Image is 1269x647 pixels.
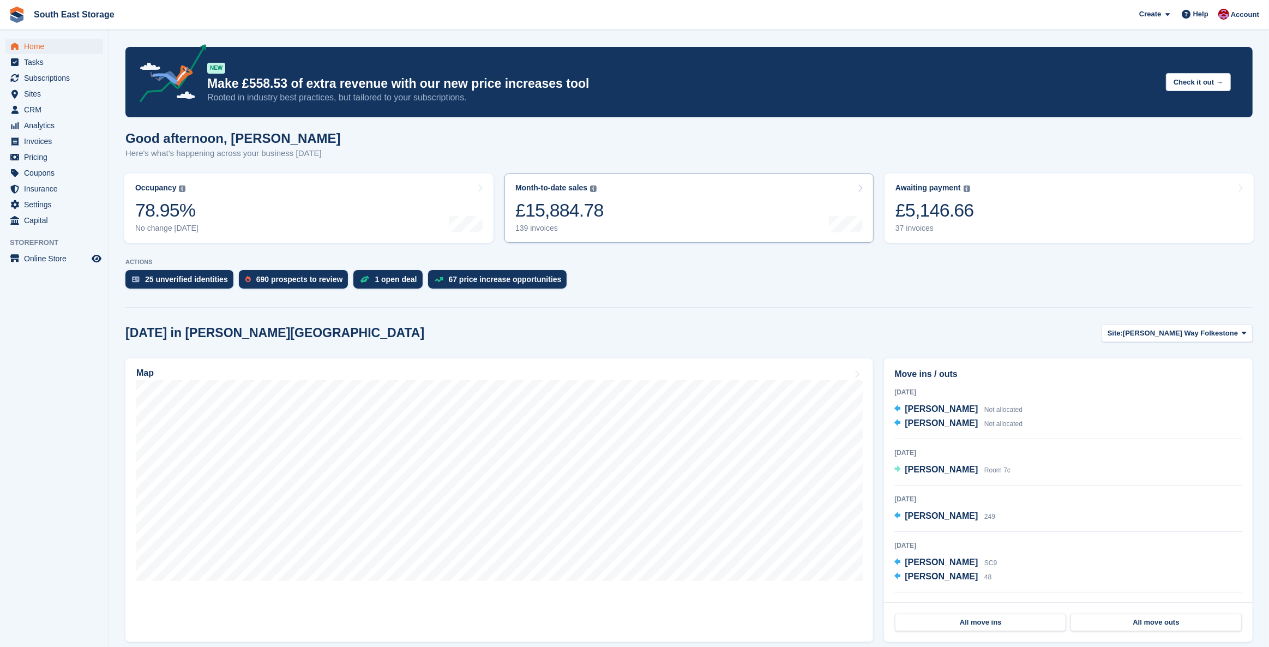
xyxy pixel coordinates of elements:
[360,275,369,283] img: deal-1b604bf984904fb50ccaf53a9ad4b4a5d6e5aea283cecdc64d6e3604feb123c2.svg
[10,237,109,248] span: Storefront
[125,131,341,146] h1: Good afternoon, [PERSON_NAME]
[894,541,1242,550] div: [DATE]
[5,165,103,181] a: menu
[590,185,597,192] img: icon-info-grey-7440780725fd019a000dd9b08b2336e03edf1995a4989e88bcd33f0948082b44.svg
[894,368,1242,381] h2: Move ins / outs
[984,573,991,581] span: 48
[984,466,1011,474] span: Room 7c
[1218,9,1229,20] img: Roger Norris
[894,463,1011,477] a: [PERSON_NAME] Room 7c
[5,70,103,86] a: menu
[207,92,1157,104] p: Rooted in industry best practices, but tailored to your subscriptions.
[5,102,103,117] a: menu
[515,199,604,221] div: £15,884.78
[5,197,103,212] a: menu
[894,448,1242,458] div: [DATE]
[1139,9,1161,20] span: Create
[207,63,225,74] div: NEW
[24,149,89,165] span: Pricing
[130,44,207,106] img: price-adjustments-announcement-icon-8257ccfd72463d97f412b2fc003d46551f7dbcb40ab6d574587a9cd5c0d94...
[1123,328,1238,339] span: [PERSON_NAME] Way Folkestone
[894,387,1242,397] div: [DATE]
[125,147,341,160] p: Here's what's happening across your business [DATE]
[24,39,89,54] span: Home
[1166,73,1231,91] button: Check it out →
[964,185,970,192] img: icon-info-grey-7440780725fd019a000dd9b08b2336e03edf1995a4989e88bcd33f0948082b44.svg
[145,275,228,284] div: 25 unverified identities
[24,251,89,266] span: Online Store
[1070,614,1242,631] a: All move outs
[905,418,978,428] span: [PERSON_NAME]
[24,134,89,149] span: Invoices
[5,118,103,133] a: menu
[9,7,25,23] img: stora-icon-8386f47178a22dfd0bd8f6a31ec36ba5ce8667c1dd55bd0f319d3a0aa187defe.svg
[5,86,103,101] a: menu
[125,358,873,642] a: Map
[5,251,103,266] a: menu
[984,406,1023,414] span: Not allocated
[905,465,978,474] span: [PERSON_NAME]
[125,270,239,294] a: 25 unverified identities
[24,86,89,101] span: Sites
[5,134,103,149] a: menu
[5,39,103,54] a: menu
[895,183,961,193] div: Awaiting payment
[24,165,89,181] span: Coupons
[24,197,89,212] span: Settings
[449,275,562,284] div: 67 price increase opportunities
[885,173,1254,243] a: Awaiting payment £5,146.66 37 invoices
[136,368,154,378] h2: Map
[905,404,978,414] span: [PERSON_NAME]
[24,55,89,70] span: Tasks
[29,5,119,23] a: South East Storage
[256,275,343,284] div: 690 prospects to review
[504,173,874,243] a: Month-to-date sales £15,884.78 139 invoices
[5,149,103,165] a: menu
[5,213,103,228] a: menu
[894,403,1023,417] a: [PERSON_NAME] Not allocated
[24,70,89,86] span: Subscriptions
[135,183,176,193] div: Occupancy
[894,494,1242,504] div: [DATE]
[984,513,995,520] span: 249
[125,259,1253,266] p: ACTIONS
[375,275,417,284] div: 1 open deal
[239,270,354,294] a: 690 prospects to review
[905,511,978,520] span: [PERSON_NAME]
[245,276,251,283] img: prospect-51fa495bee0391a8d652442698ab0144808aea92771e9ea1ae160a38d050c398.svg
[984,420,1023,428] span: Not allocated
[1102,324,1253,342] button: Site: [PERSON_NAME] Way Folkestone
[894,601,1242,611] div: [DATE]
[24,102,89,117] span: CRM
[515,224,604,233] div: 139 invoices
[179,185,185,192] img: icon-info-grey-7440780725fd019a000dd9b08b2336e03edf1995a4989e88bcd33f0948082b44.svg
[1231,9,1259,20] span: Account
[895,224,974,233] div: 37 invoices
[894,556,997,570] a: [PERSON_NAME] SC9
[135,224,199,233] div: No change [DATE]
[5,181,103,196] a: menu
[125,326,424,340] h2: [DATE] in [PERSON_NAME][GEOGRAPHIC_DATA]
[515,183,587,193] div: Month-to-date sales
[5,55,103,70] a: menu
[24,181,89,196] span: Insurance
[135,199,199,221] div: 78.95%
[905,558,978,567] span: [PERSON_NAME]
[895,199,974,221] div: £5,146.66
[428,270,573,294] a: 67 price increase opportunities
[894,510,995,524] a: [PERSON_NAME] 249
[1193,9,1208,20] span: Help
[894,417,1023,431] a: [PERSON_NAME] Not allocated
[905,572,978,581] span: [PERSON_NAME]
[894,570,991,584] a: [PERSON_NAME] 48
[90,252,103,265] a: Preview store
[132,276,140,283] img: verify_identity-adf6edd0f0f0b5bbfe63781bf79b02c33cf7c696d77639b501bdc392416b5a36.svg
[435,277,443,282] img: price_increase_opportunities-93ffe204e8149a01c8c9dc8f82e8f89637d9d84a8eef4429ea346261dce0b2c0.svg
[895,614,1066,631] a: All move ins
[984,559,997,567] span: SC9
[207,76,1157,92] p: Make £558.53 of extra revenue with our new price increases tool
[24,118,89,133] span: Analytics
[124,173,494,243] a: Occupancy 78.95% No change [DATE]
[1108,328,1123,339] span: Site:
[353,270,428,294] a: 1 open deal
